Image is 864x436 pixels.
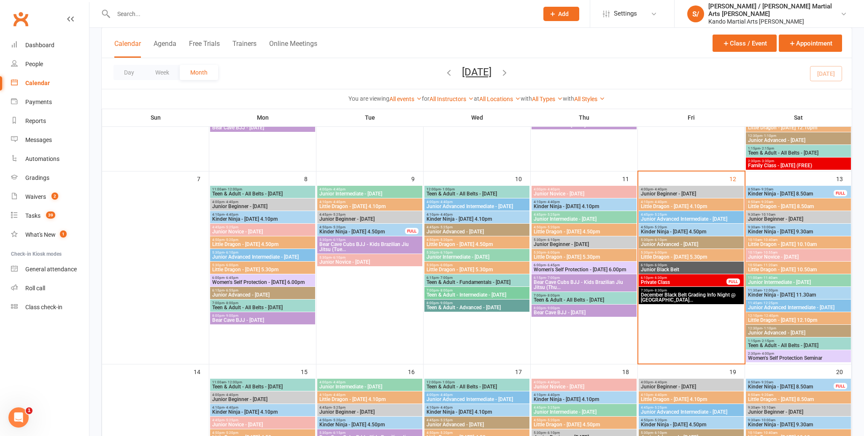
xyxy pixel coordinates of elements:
[316,109,424,126] th: Tue
[405,228,418,234] div: FULL
[212,289,313,292] span: 6:15pm
[533,229,635,234] span: Little Dragon - [DATE] 4.50pm
[212,393,313,397] span: 4:00pm
[25,193,46,200] div: Waivers
[640,242,742,247] span: Junior Advanced - [DATE]
[426,242,528,247] span: Little Dragon - [DATE] 4.50pm
[748,225,849,229] span: 9:30am
[760,213,775,217] span: - 10:10am
[212,242,313,247] span: Little Dragon - [DATE] 4.50pm
[224,263,238,267] span: - 6:00pm
[546,200,560,204] span: - 4:40pm
[762,289,778,292] span: - 12:00pm
[640,187,742,191] span: 4:00pm
[426,200,528,204] span: 4:00pm
[389,96,422,102] a: All events
[748,276,849,280] span: 11:00am
[760,339,774,343] span: - 2:15pm
[762,238,778,242] span: - 10:40am
[533,267,635,272] span: Women's Self Protection - [DATE] 6.00pm
[319,384,421,389] span: Junior Intermediate - [DATE]
[533,294,635,297] span: 7:00pm
[726,278,740,285] div: FULL
[426,191,528,196] span: Teen & Adult - All Belts - [DATE]
[319,225,405,229] span: 4:50pm
[640,384,742,389] span: Junior Beginner - [DATE]
[748,238,849,242] span: 10:10am
[653,187,667,191] span: - 4:40pm
[533,187,635,191] span: 4:00pm
[332,200,346,204] span: - 4:40pm
[546,306,560,310] span: - 9:00pm
[224,225,238,229] span: - 5:25pm
[189,40,220,58] button: Free Trials
[319,204,421,209] span: Little Dragon - [DATE] 4.10pm
[533,242,635,247] span: Junior Beginner - [DATE]
[426,254,528,259] span: Junior Intermediate - [DATE]
[748,343,849,348] span: Teen & Adult - All Belts - [DATE]
[640,280,727,285] span: Private Class
[212,384,313,389] span: Teen & Adult - All Belts - [DATE]
[319,213,421,217] span: 4:45pm
[533,200,635,204] span: 4:10pm
[226,380,242,384] span: - 12:00pm
[653,213,667,217] span: - 5:25pm
[429,96,474,102] a: All Instructors
[640,267,742,272] span: Junior Black Belt
[532,96,563,102] a: All Types
[25,61,43,67] div: People
[515,364,530,378] div: 17
[563,95,574,102] strong: with
[212,263,313,267] span: 5:30pm
[729,364,745,378] div: 19
[533,384,635,389] span: Junior Novice - [DATE]
[224,314,238,318] span: - 9:00pm
[546,213,560,217] span: - 5:25pm
[439,276,453,280] span: - 7:00pm
[439,238,453,242] span: - 5:20pm
[748,251,849,254] span: 10:15am
[212,229,313,234] span: Junior Novice - [DATE]
[114,40,141,58] button: Calendar
[180,65,218,80] button: Month
[212,238,313,242] span: 4:50pm
[25,285,45,292] div: Roll call
[319,256,421,259] span: 5:30pm
[11,298,89,317] a: Class kiosk mode
[11,260,89,279] a: General attendance kiosk mode
[426,187,528,191] span: 12:00pm
[441,380,455,384] span: - 1:00pm
[546,251,560,254] span: - 6:00pm
[546,276,560,280] span: - 7:00pm
[224,301,238,305] span: - 8:00pm
[748,352,849,356] span: 2:30pm
[11,150,89,169] a: Automations
[543,7,579,21] button: Add
[640,289,742,292] span: 7:30pm
[760,200,773,204] span: - 9:20am
[748,242,849,247] span: Little Dragon - [DATE] 10.10am
[762,326,776,330] span: - 1:10pm
[687,5,704,22] div: S/
[748,292,849,297] span: Kinder Ninja - [DATE] 11.30am
[748,125,849,130] span: Little Dragon - [DATE] 12.10pm
[760,159,774,163] span: - 3:30pm
[332,187,346,191] span: - 4:40pm
[194,364,209,378] div: 14
[224,289,238,292] span: - 6:55pm
[748,318,849,323] span: Little Dragon - [DATE] 12.10pm
[762,263,778,267] span: - 11:20am
[319,393,421,397] span: 4:10pm
[748,384,834,389] span: Kinder Ninja - [DATE] 8.50am
[319,259,421,265] span: Junior Novice - [DATE]
[546,263,560,267] span: - 6:45pm
[533,306,635,310] span: 8:00pm
[748,213,849,217] span: 9:30am
[462,66,491,78] button: [DATE]
[653,263,667,267] span: - 6:30pm
[439,263,453,267] span: - 6:00pm
[426,217,528,222] span: Kinder Ninja - [DATE] 4.10pm
[533,217,635,222] span: Junior Intermediate - [DATE]
[441,187,455,191] span: - 1:00pm
[212,254,313,259] span: Junior Advanced Intermediate - [DATE]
